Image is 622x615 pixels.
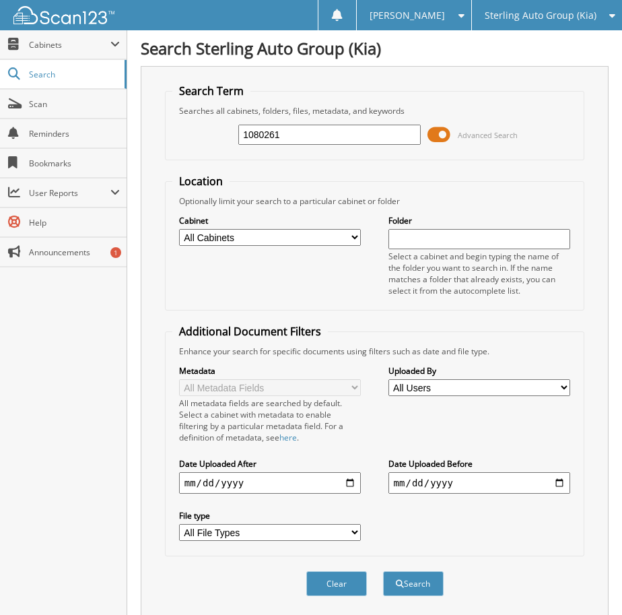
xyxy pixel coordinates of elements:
legend: Location [172,174,230,189]
legend: Search Term [172,84,250,98]
button: Clear [306,571,367,596]
legend: Additional Document Filters [172,324,328,339]
input: start [179,472,361,494]
label: Cabinet [179,215,361,226]
span: Advanced Search [458,130,518,140]
label: File type [179,510,361,521]
input: end [388,472,571,494]
iframe: Chat Widget [555,550,622,615]
span: Announcements [29,247,120,258]
span: Bookmarks [29,158,120,169]
div: Searches all cabinets, folders, files, metadata, and keywords [172,105,578,117]
button: Search [383,571,444,596]
span: Scan [29,98,120,110]
label: Metadata [179,365,361,377]
label: Uploaded By [388,365,571,377]
label: Date Uploaded Before [388,458,571,470]
img: scan123-logo-white.svg [13,6,114,24]
span: Help [29,217,120,228]
span: Reminders [29,128,120,139]
span: Cabinets [29,39,110,51]
span: Sterling Auto Group (Kia) [485,11,596,20]
span: Search [29,69,118,80]
span: [PERSON_NAME] [370,11,445,20]
div: Enhance your search for specific documents using filters such as date and file type. [172,346,578,357]
h1: Search Sterling Auto Group (Kia) [141,37,609,59]
span: User Reports [29,187,110,199]
div: Select a cabinet and begin typing the name of the folder you want to search in. If the name match... [388,251,571,296]
a: here [279,432,297,443]
div: All metadata fields are searched by default. Select a cabinet with metadata to enable filtering b... [179,397,361,443]
div: 1 [110,247,121,258]
label: Date Uploaded After [179,458,361,470]
label: Folder [388,215,571,226]
div: Optionally limit your search to a particular cabinet or folder [172,195,578,207]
